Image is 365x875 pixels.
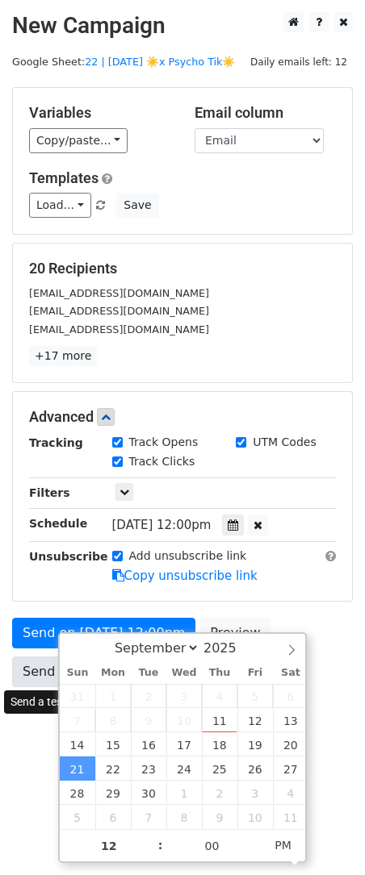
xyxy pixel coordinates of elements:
span: September 19, 2025 [237,732,273,756]
span: October 9, 2025 [202,805,237,829]
strong: Unsubscribe [29,550,108,563]
span: September 15, 2025 [95,732,131,756]
span: Thu [202,668,237,678]
strong: Filters [29,486,70,499]
a: Daily emails left: 12 [245,56,353,68]
span: October 6, 2025 [95,805,131,829]
span: September 18, 2025 [202,732,237,756]
span: September 29, 2025 [95,781,131,805]
span: September 17, 2025 [166,732,202,756]
span: Click to toggle [261,829,305,861]
small: [EMAIL_ADDRESS][DOMAIN_NAME] [29,287,209,299]
span: September 3, 2025 [166,684,202,708]
span: Fri [237,668,273,678]
label: Track Opens [129,434,199,451]
span: September 26, 2025 [237,756,273,781]
span: September 13, 2025 [273,708,308,732]
span: October 8, 2025 [166,805,202,829]
iframe: Chat Widget [284,798,365,875]
span: September 5, 2025 [237,684,273,708]
span: September 23, 2025 [131,756,166,781]
span: Sat [273,668,308,678]
a: Load... [29,193,91,218]
small: [EMAIL_ADDRESS][DOMAIN_NAME] [29,323,209,335]
span: Wed [166,668,202,678]
span: September 21, 2025 [60,756,95,781]
small: [EMAIL_ADDRESS][DOMAIN_NAME] [29,305,209,317]
a: 22 | [DATE] ☀️x Psycho Tik☀️ [85,56,235,68]
strong: Schedule [29,517,87,530]
span: Mon [95,668,131,678]
a: Send Test Email [12,656,135,687]
span: October 10, 2025 [237,805,273,829]
span: October 5, 2025 [60,805,95,829]
label: Add unsubscribe link [129,548,247,565]
a: +17 more [29,346,97,366]
span: September 1, 2025 [95,684,131,708]
span: September 16, 2025 [131,732,166,756]
button: Save [116,193,158,218]
span: October 2, 2025 [202,781,237,805]
span: October 4, 2025 [273,781,308,805]
span: August 31, 2025 [60,684,95,708]
span: [DATE] 12:00pm [112,518,212,532]
input: Minute [163,830,262,862]
span: September 14, 2025 [60,732,95,756]
h5: 20 Recipients [29,260,336,277]
span: September 22, 2025 [95,756,131,781]
span: September 2, 2025 [131,684,166,708]
small: Google Sheet: [12,56,236,68]
span: September 4, 2025 [202,684,237,708]
span: September 30, 2025 [131,781,166,805]
span: October 7, 2025 [131,805,166,829]
h5: Email column [195,104,336,122]
input: Hour [60,830,158,862]
span: September 27, 2025 [273,756,308,781]
label: Track Clicks [129,453,195,470]
span: September 11, 2025 [202,708,237,732]
span: September 28, 2025 [60,781,95,805]
span: Sun [60,668,95,678]
span: September 20, 2025 [273,732,308,756]
span: : [158,829,163,861]
span: September 8, 2025 [95,708,131,732]
span: October 1, 2025 [166,781,202,805]
span: Daily emails left: 12 [245,53,353,71]
input: Year [199,640,258,656]
div: Send a test email to yourself [4,690,157,714]
span: September 12, 2025 [237,708,273,732]
a: Send on [DATE] 12:00pm [12,618,195,648]
span: September 24, 2025 [166,756,202,781]
strong: Tracking [29,436,83,449]
span: October 11, 2025 [273,805,308,829]
h2: New Campaign [12,12,353,40]
span: Tue [131,668,166,678]
span: September 9, 2025 [131,708,166,732]
h5: Advanced [29,408,336,426]
span: September 7, 2025 [60,708,95,732]
span: September 10, 2025 [166,708,202,732]
label: UTM Codes [253,434,316,451]
a: Copy unsubscribe link [112,569,258,583]
h5: Variables [29,104,170,122]
span: September 25, 2025 [202,756,237,781]
a: Preview [199,618,271,648]
a: Templates [29,169,99,186]
span: September 6, 2025 [273,684,308,708]
a: Copy/paste... [29,128,128,153]
span: October 3, 2025 [237,781,273,805]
